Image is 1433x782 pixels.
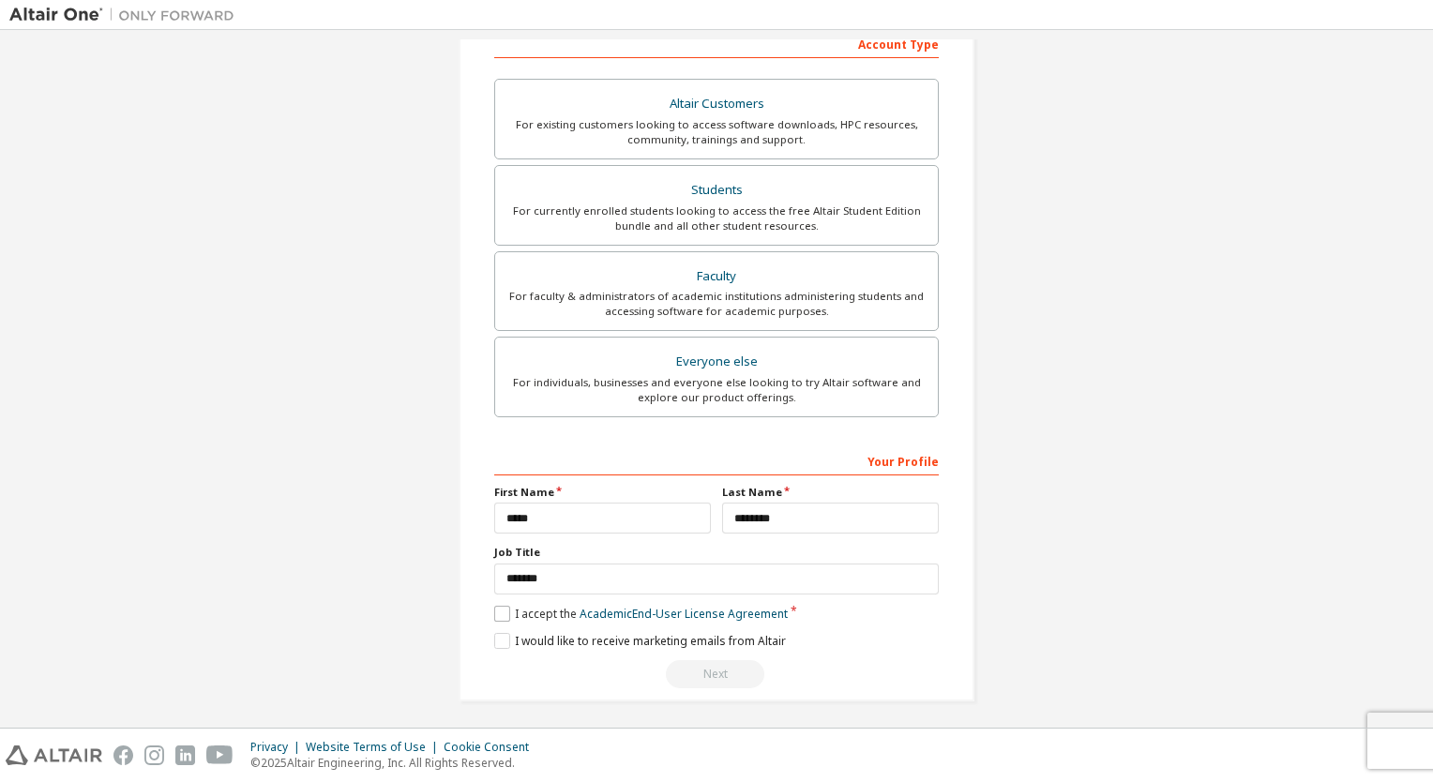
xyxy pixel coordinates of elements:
div: Faculty [506,263,927,290]
label: First Name [494,485,711,500]
label: I accept the [494,606,788,622]
div: Everyone else [506,349,927,375]
div: For existing customers looking to access software downloads, HPC resources, community, trainings ... [506,117,927,147]
label: Job Title [494,545,939,560]
p: © 2025 Altair Engineering, Inc. All Rights Reserved. [250,755,540,771]
label: Last Name [722,485,939,500]
img: facebook.svg [113,745,133,765]
div: For individuals, businesses and everyone else looking to try Altair software and explore our prod... [506,375,927,405]
div: Privacy [250,740,306,755]
div: Altair Customers [506,91,927,117]
div: Email already exists [494,660,939,688]
img: instagram.svg [144,745,164,765]
div: For faculty & administrators of academic institutions administering students and accessing softwa... [506,289,927,319]
div: For currently enrolled students looking to access the free Altair Student Edition bundle and all ... [506,203,927,233]
img: linkedin.svg [175,745,195,765]
div: Cookie Consent [444,740,540,755]
label: I would like to receive marketing emails from Altair [494,633,786,649]
img: altair_logo.svg [6,745,102,765]
div: Students [506,177,927,203]
div: Account Type [494,28,939,58]
a: Academic End-User License Agreement [580,606,788,622]
div: Your Profile [494,445,939,475]
img: Altair One [9,6,244,24]
img: youtube.svg [206,745,234,765]
div: Website Terms of Use [306,740,444,755]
